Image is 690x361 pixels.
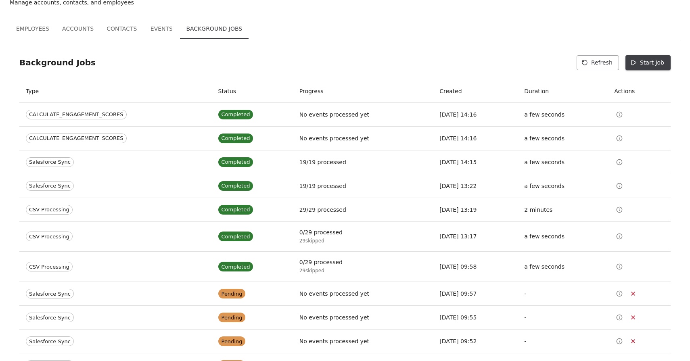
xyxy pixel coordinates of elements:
button: Accounts [56,19,100,39]
span: Salesforce Sync [26,158,73,166]
p: a few seconds [524,182,601,190]
button: View Details [614,336,625,346]
span: CSV Processing [26,206,72,214]
button: Employees [10,19,56,39]
th: Actions [608,80,671,103]
span: Salesforce Sync [26,338,73,346]
th: Progress [293,80,433,103]
span: Completed [218,111,253,119]
span: CALCULATE_ENGAGEMENT_SCORES [26,111,126,119]
th: Duration [518,80,608,103]
button: Cancel Job [628,288,638,299]
th: Type [19,80,212,103]
p: [DATE] 14:16 [439,134,511,142]
p: No events processed yet [299,337,427,345]
p: - [524,313,601,321]
span: Completed [218,134,253,142]
p: - [524,337,601,345]
p: 19/19 processed [299,182,427,190]
p: [DATE] 09:52 [439,337,511,345]
button: Background Jobs [180,19,249,39]
span: Completed [218,263,253,271]
p: [DATE] 09:58 [439,263,511,271]
span: CALCULATE_ENGAGEMENT_SCORES [26,134,126,142]
p: [DATE] 14:16 [439,111,511,119]
span: Completed [218,233,253,241]
button: Refresh [577,55,619,70]
button: Cancel Job [628,336,638,346]
p: [DATE] 13:17 [439,232,511,240]
button: Start Job [625,55,671,70]
button: View Details [614,261,625,272]
button: View Details [614,157,625,167]
button: View Details [614,181,625,191]
span: Salesforce Sync [26,314,73,322]
span: 29 skipped [299,268,324,273]
p: 0/29 processed [299,228,427,236]
button: View Details [614,312,625,323]
th: Created [433,80,518,103]
p: a few seconds [524,111,601,119]
button: View Details [614,231,625,242]
span: CSV Processing [26,233,72,241]
p: [DATE] 09:57 [439,290,511,298]
p: [DATE] 14:15 [439,158,511,166]
th: Status [212,80,293,103]
p: 29/29 processed [299,206,427,214]
p: a few seconds [524,158,601,166]
span: Salesforce Sync [26,182,73,190]
p: [DATE] 13:22 [439,182,511,190]
button: View Details [614,133,625,144]
button: View Details [614,288,625,299]
p: 0/29 processed [299,258,427,266]
p: No events processed yet [299,313,427,321]
p: [DATE] 13:19 [439,206,511,214]
p: - [524,290,601,298]
button: View Details [614,109,625,120]
span: CSV Processing [26,263,72,271]
p: No events processed yet [299,134,427,142]
p: a few seconds [524,134,601,142]
span: Completed [218,206,253,214]
button: View Details [614,204,625,215]
p: 2 minutes [524,206,601,214]
span: Pending [218,314,246,322]
span: Salesforce Sync [26,290,73,298]
p: a few seconds [524,232,601,240]
p: a few seconds [524,263,601,271]
span: 29 skipped [299,238,324,244]
p: [DATE] 09:55 [439,313,511,321]
span: Pending [218,290,246,298]
span: Pending [218,338,246,346]
p: 19/19 processed [299,158,427,166]
span: Completed [218,158,253,166]
h6: Background Jobs [19,56,96,69]
p: No events processed yet [299,290,427,298]
span: Completed [218,182,253,190]
button: Events [143,19,180,39]
button: Contacts [100,19,143,39]
button: Cancel Job [628,312,638,323]
p: No events processed yet [299,111,427,119]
